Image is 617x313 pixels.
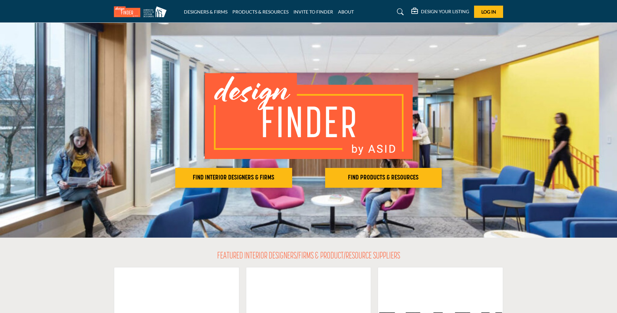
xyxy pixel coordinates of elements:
[232,9,289,15] a: PRODUCTS & RESOURCES
[327,174,440,182] h2: FIND PRODUCTS & RESOURCES
[177,174,290,182] h2: FIND INTERIOR DESIGNERS & FIRMS
[411,8,469,16] div: DESIGN YOUR LISTING
[175,168,292,188] button: FIND INTERIOR DESIGNERS & FIRMS
[217,251,400,262] h2: FEATURED INTERIOR DESIGNERS/FIRMS & PRODUCT/RESOURCE SUPPLIERS
[293,9,333,15] a: INVITE TO FINDER
[114,6,170,17] img: Site Logo
[184,9,227,15] a: DESIGNERS & FIRMS
[481,9,496,15] span: Log In
[474,6,503,18] button: Log In
[421,9,469,15] h5: DESIGN YOUR LISTING
[205,73,413,159] img: image
[391,7,408,17] a: Search
[338,9,354,15] a: ABOUT
[325,168,442,188] button: FIND PRODUCTS & RESOURCES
